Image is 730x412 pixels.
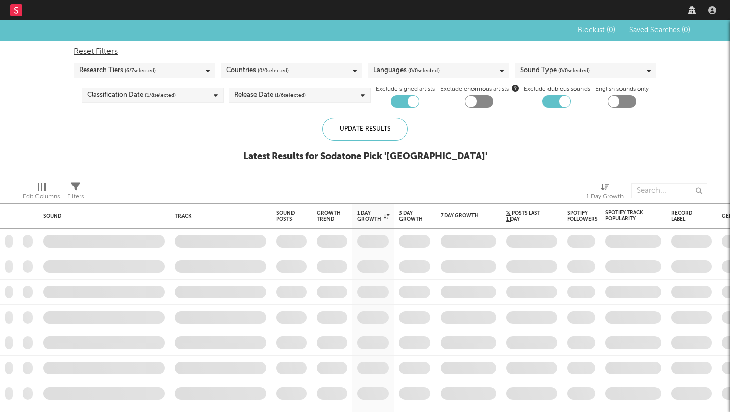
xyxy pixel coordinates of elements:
div: 3 Day Growth [399,210,423,222]
div: 1 Day Growth [357,210,389,222]
div: Filters [67,191,84,203]
input: Search... [631,183,707,198]
div: Classification Date [87,89,176,101]
div: Edit Columns [23,191,60,203]
label: Exclude dubious sounds [524,83,590,95]
div: Research Tiers [79,64,156,77]
button: Saved Searches (0) [626,26,690,35]
div: Edit Columns [23,178,60,208]
div: Languages [373,64,440,77]
span: ( 1 / 6 selected) [275,89,306,101]
div: Track [175,213,261,219]
span: ( 1 / 8 selected) [145,89,176,101]
div: Sound [43,213,160,219]
span: Saved Searches [629,27,690,34]
span: ( 0 ) [607,27,615,34]
span: Blocklist [578,27,615,34]
div: 7 Day Growth [441,213,481,219]
span: ( 0 ) [682,27,690,34]
label: English sounds only [595,83,649,95]
div: Spotify Track Popularity [605,210,646,222]
span: ( 6 / 7 selected) [125,64,156,77]
div: 1 Day Growth [586,191,624,203]
div: Latest Results for Sodatone Pick ' [GEOGRAPHIC_DATA] ' [243,151,487,163]
div: Growth Trend [317,210,342,222]
div: Sound Type [520,64,590,77]
div: Countries [226,64,289,77]
span: ( 0 / 0 selected) [258,64,289,77]
button: Exclude enormous artists [512,83,519,93]
span: % Posts Last 1 Day [506,210,542,222]
span: ( 0 / 0 selected) [408,64,440,77]
div: Release Date [234,89,306,101]
span: Exclude enormous artists [440,83,519,95]
div: 1 Day Growth [586,178,624,208]
div: Update Results [322,118,408,141]
div: Sound Posts [276,210,295,222]
div: Reset Filters [74,46,656,58]
label: Exclude signed artists [376,83,435,95]
div: Filters [67,178,84,208]
div: Record Label [671,210,697,222]
span: ( 0 / 0 selected) [558,64,590,77]
div: Spotify Followers [567,210,598,222]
